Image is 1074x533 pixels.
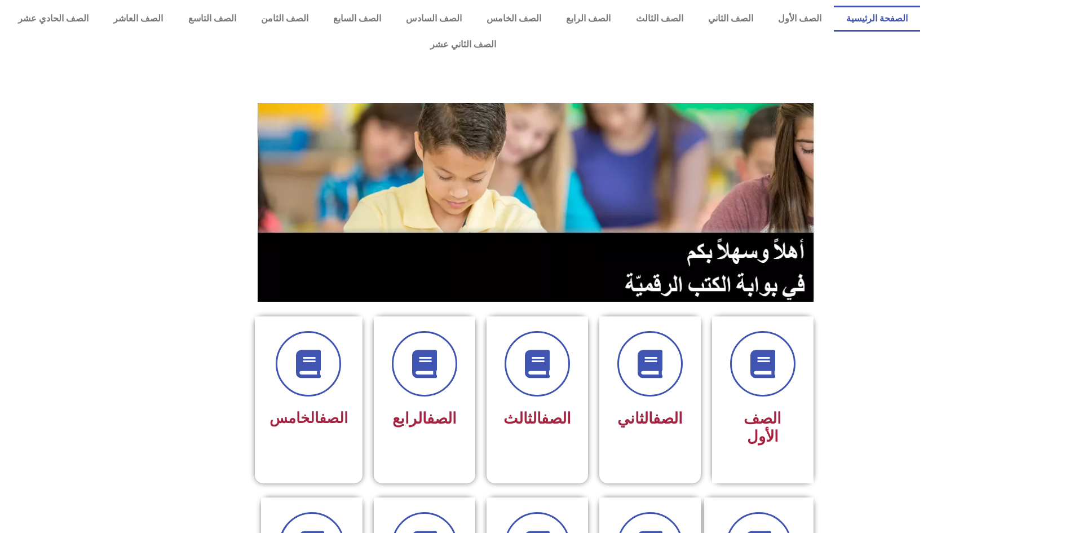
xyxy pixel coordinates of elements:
[269,409,348,426] span: الخامس
[617,409,683,428] span: الثاني
[427,409,457,428] a: الصف
[474,6,554,32] a: الصف الخامس
[249,6,321,32] a: الصف الثامن
[503,409,571,428] span: الثالث
[744,409,781,446] span: الصف الأول
[653,409,683,428] a: الصف
[766,6,834,32] a: الصف الأول
[319,409,348,426] a: الصف
[321,6,394,32] a: الصف السابع
[6,32,920,58] a: الصف الثاني عشر
[834,6,920,32] a: الصفحة الرئيسية
[6,6,101,32] a: الصف الحادي عشر
[623,6,695,32] a: الصف الثالث
[696,6,766,32] a: الصف الثاني
[175,6,248,32] a: الصف التاسع
[554,6,623,32] a: الصف الرابع
[392,409,457,428] span: الرابع
[541,409,571,428] a: الصف
[101,6,175,32] a: الصف العاشر
[394,6,474,32] a: الصف السادس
